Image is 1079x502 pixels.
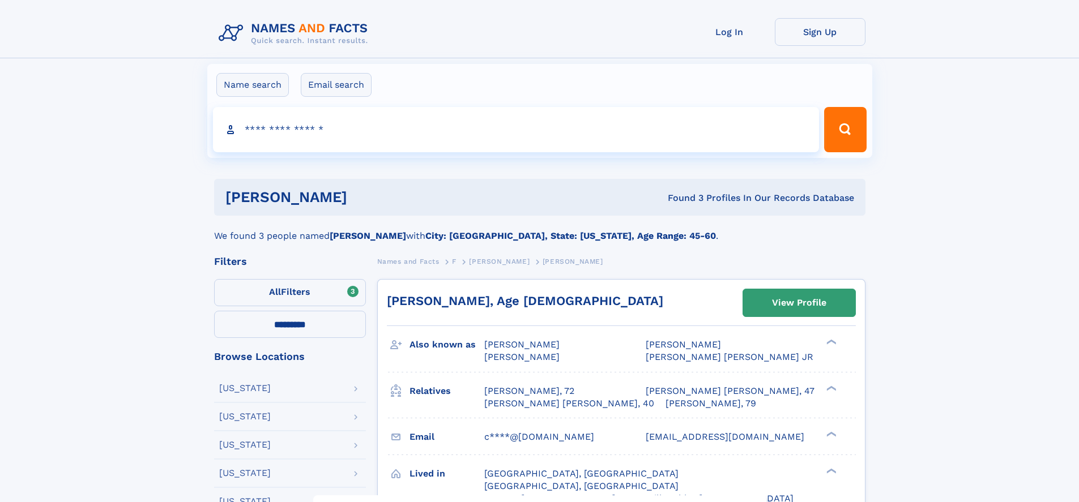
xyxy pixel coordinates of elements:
[646,385,814,397] a: [PERSON_NAME] [PERSON_NAME], 47
[484,339,560,350] span: [PERSON_NAME]
[824,107,866,152] button: Search Button
[452,258,457,265] span: F
[425,230,716,241] b: City: [GEOGRAPHIC_DATA], State: [US_STATE], Age Range: 45-60
[452,254,457,268] a: F
[410,427,484,447] h3: Email
[219,469,271,478] div: [US_STATE]
[484,351,560,362] span: [PERSON_NAME]
[214,216,865,243] div: We found 3 people named with .
[219,384,271,393] div: [US_STATE]
[684,18,775,46] a: Log In
[743,289,855,316] a: View Profile
[216,73,289,97] label: Name search
[484,385,574,397] a: [PERSON_NAME], 72
[410,464,484,483] h3: Lived in
[214,351,366,362] div: Browse Locations
[484,480,679,491] span: [GEOGRAPHIC_DATA], [GEOGRAPHIC_DATA]
[269,286,281,297] span: All
[469,254,530,268] a: [PERSON_NAME]
[646,351,813,362] span: [PERSON_NAME] [PERSON_NAME] JR
[775,18,865,46] a: Sign Up
[301,73,372,97] label: Email search
[387,294,663,308] a: [PERSON_NAME], Age [DEMOGRAPHIC_DATA]
[666,397,756,410] a: [PERSON_NAME], 79
[543,258,603,265] span: [PERSON_NAME]
[410,381,484,401] h3: Relatives
[507,192,854,204] div: Found 3 Profiles In Our Records Database
[410,335,484,354] h3: Also known as
[824,338,837,346] div: ❯
[646,431,804,442] span: [EMAIL_ADDRESS][DOMAIN_NAME]
[225,190,507,204] h1: [PERSON_NAME]
[484,468,679,479] span: [GEOGRAPHIC_DATA], [GEOGRAPHIC_DATA]
[377,254,440,268] a: Names and Facts
[824,430,837,437] div: ❯
[772,290,826,316] div: View Profile
[214,18,377,49] img: Logo Names and Facts
[219,412,271,421] div: [US_STATE]
[824,384,837,392] div: ❯
[214,256,366,267] div: Filters
[824,467,837,474] div: ❯
[213,107,820,152] input: search input
[330,230,406,241] b: [PERSON_NAME]
[646,339,721,350] span: [PERSON_NAME]
[469,258,530,265] span: [PERSON_NAME]
[484,397,654,410] a: [PERSON_NAME] [PERSON_NAME], 40
[214,279,366,306] label: Filters
[219,440,271,449] div: [US_STATE]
